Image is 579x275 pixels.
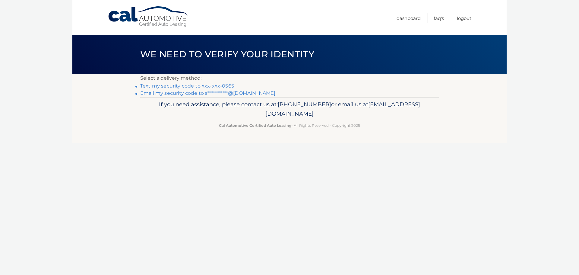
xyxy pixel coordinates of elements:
p: If you need assistance, please contact us at: or email us at [144,100,435,119]
a: FAQ's [434,13,444,23]
p: Select a delivery method: [140,74,439,82]
a: Cal Automotive [108,6,189,27]
a: Dashboard [397,13,421,23]
span: We need to verify your identity [140,49,314,60]
p: - All Rights Reserved - Copyright 2025 [144,122,435,129]
span: [PHONE_NUMBER] [278,101,331,108]
strong: Cal Automotive Certified Auto Leasing [219,123,291,128]
a: Text my security code to xxx-xxx-0565 [140,83,234,89]
a: Logout [457,13,471,23]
